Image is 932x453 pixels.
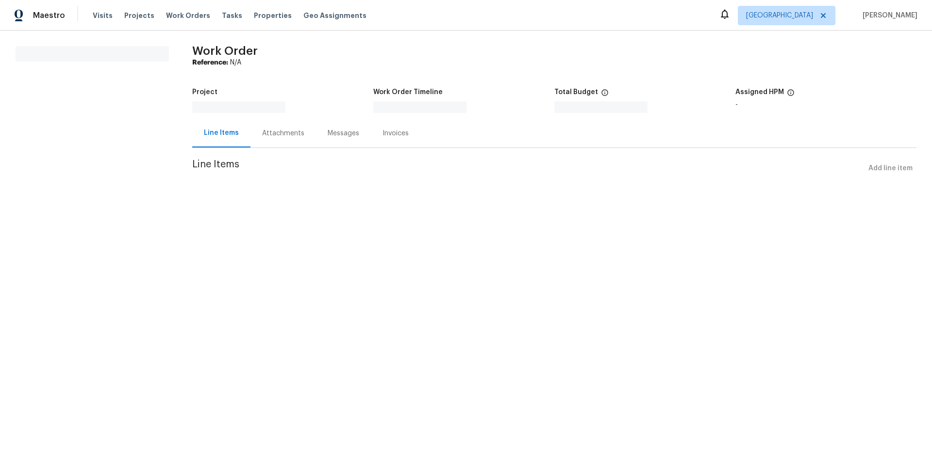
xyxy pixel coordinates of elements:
div: Line Items [204,128,239,138]
span: Line Items [192,160,865,178]
span: [PERSON_NAME] [859,11,917,20]
div: N/A [192,58,916,67]
span: Work Order [192,45,258,57]
h5: Project [192,89,217,96]
span: Projects [124,11,154,20]
div: Invoices [383,129,409,138]
h5: Work Order Timeline [373,89,443,96]
b: Reference: [192,59,228,66]
div: - [735,101,916,108]
span: Work Orders [166,11,210,20]
span: The hpm assigned to this work order. [787,89,795,101]
span: The total cost of line items that have been proposed by Opendoor. This sum includes line items th... [601,89,609,101]
h5: Assigned HPM [735,89,784,96]
span: Geo Assignments [303,11,366,20]
div: Attachments [262,129,304,138]
span: Maestro [33,11,65,20]
span: Tasks [222,12,242,19]
div: Messages [328,129,359,138]
span: Visits [93,11,113,20]
span: [GEOGRAPHIC_DATA] [746,11,813,20]
h5: Total Budget [554,89,598,96]
span: Properties [254,11,292,20]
